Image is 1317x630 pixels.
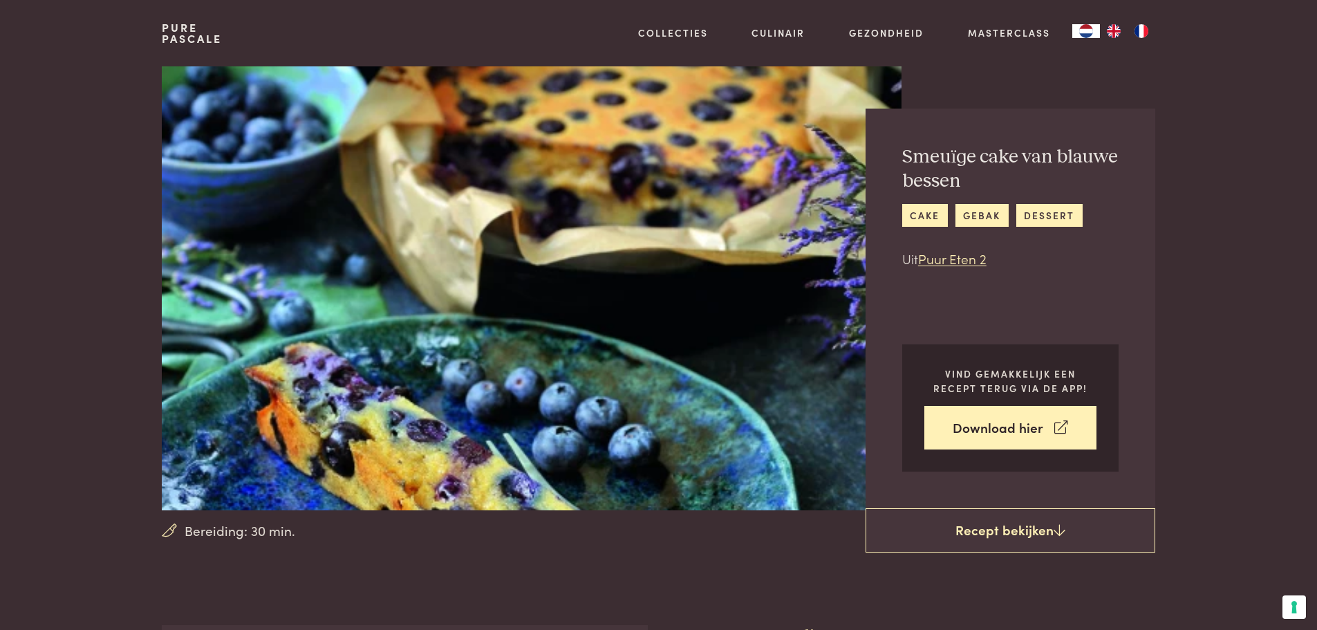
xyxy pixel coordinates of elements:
a: FR [1128,24,1155,38]
h2: Smeuïge cake van blauwe bessen [902,145,1119,193]
a: Culinair [751,26,805,40]
span: Bereiding: 30 min. [185,521,295,541]
a: Collecties [638,26,708,40]
aside: Language selected: Nederlands [1072,24,1155,38]
a: PurePascale [162,22,222,44]
a: Gezondheid [849,26,924,40]
a: Puur Eten 2 [918,249,987,268]
p: Uit [902,249,1119,269]
button: Uw voorkeuren voor toestemming voor trackingtechnologieën [1282,595,1306,619]
a: EN [1100,24,1128,38]
img: Smeuïge cake van blauwe bessen [162,66,901,510]
a: Recept bekijken [866,508,1155,553]
ul: Language list [1100,24,1155,38]
a: NL [1072,24,1100,38]
a: cake [902,204,948,227]
p: Vind gemakkelijk een recept terug via de app! [924,367,1096,395]
a: gebak [955,204,1009,227]
a: dessert [1016,204,1083,227]
a: Download hier [924,406,1096,450]
div: Language [1072,24,1100,38]
a: Masterclass [968,26,1050,40]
